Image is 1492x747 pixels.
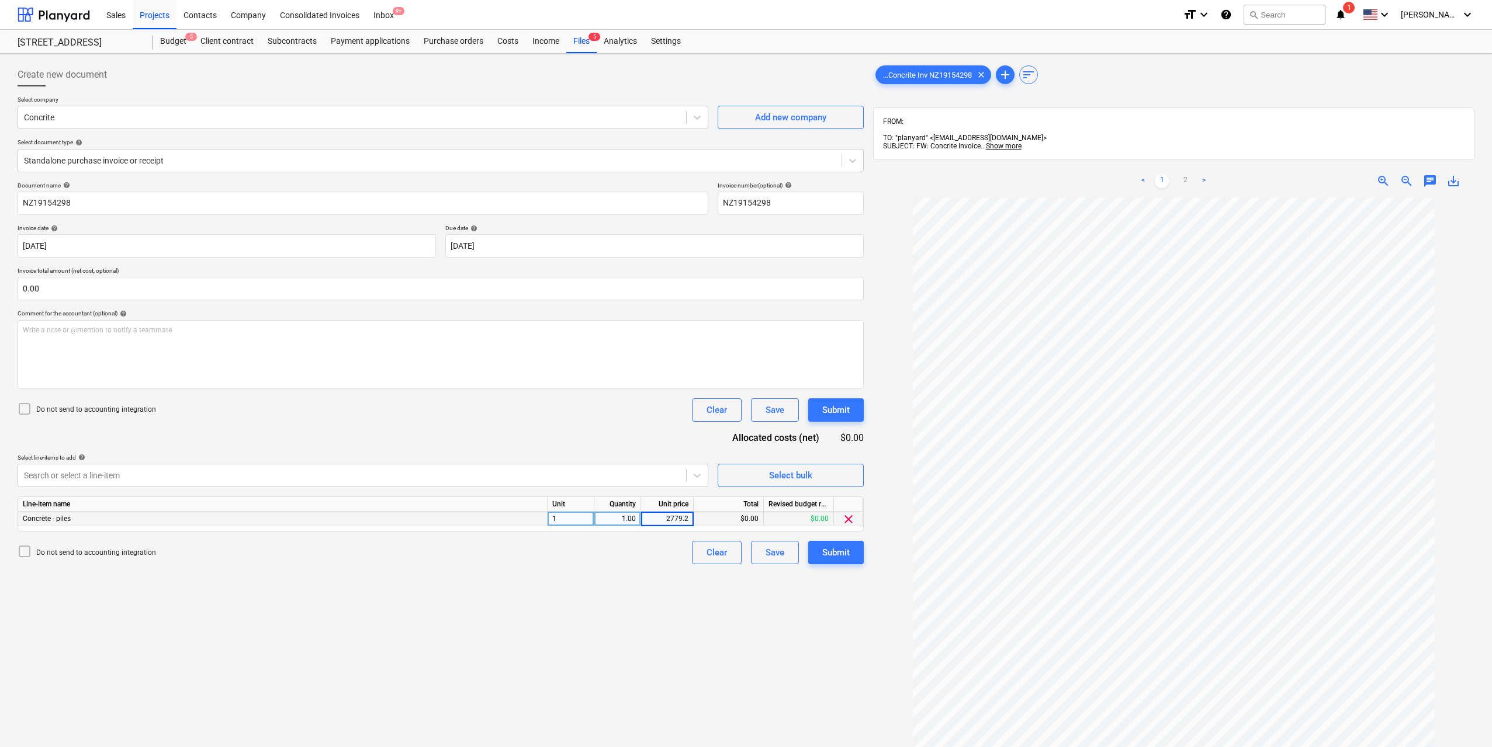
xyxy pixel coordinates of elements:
span: zoom_in [1376,174,1390,188]
div: Files [566,30,597,53]
div: $0.00 [764,512,834,526]
input: Due date not specified [445,234,864,258]
a: Files5 [566,30,597,53]
div: Due date [445,224,864,232]
input: Invoice date not specified [18,234,436,258]
a: Costs [490,30,525,53]
span: ... [981,142,1022,150]
div: ...Concrite Inv NZ19154298 [875,65,991,84]
a: Budget5 [153,30,193,53]
span: ...Concrite Inv NZ19154298 [876,71,979,79]
span: save_alt [1446,174,1460,188]
button: Submit [808,541,864,564]
div: Clear [707,545,727,560]
span: add [998,68,1012,82]
span: help [76,454,85,461]
a: Page 2 [1178,174,1192,188]
span: FROM: [883,117,903,126]
a: Subcontracts [261,30,324,53]
div: Save [766,402,784,418]
button: Add new company [718,106,864,129]
a: Purchase orders [417,30,490,53]
button: Select bulk [718,464,864,487]
div: Quantity [594,497,641,512]
div: [STREET_ADDRESS] [18,37,139,49]
div: Allocated costs (net) [712,431,838,444]
input: Invoice total amount (net cost, optional) [18,277,864,300]
span: clear [842,512,856,526]
a: Page 1 is your current page [1155,174,1169,188]
div: Add new company [755,110,826,125]
span: Concrete - piles [23,515,71,523]
div: Line-item name [18,497,548,512]
p: Do not send to accounting integration [36,548,156,558]
span: help [783,182,792,189]
p: Invoice total amount (net cost, optional) [18,267,864,277]
a: Income [525,30,566,53]
a: Payment applications [324,30,417,53]
input: Document name [18,192,708,215]
div: Select document type [18,138,864,146]
div: Select bulk [769,468,812,483]
span: help [49,225,58,232]
div: 1.00 [599,512,636,526]
div: $0.00 [694,512,764,526]
div: Invoice number (optional) [718,182,864,189]
span: 5 [185,33,197,41]
div: Comment for the accountant (optional) [18,310,864,317]
span: sort [1022,68,1036,82]
div: Total [694,497,764,512]
div: Document name [18,182,708,189]
div: Save [766,545,784,560]
span: Show more [986,142,1022,150]
p: Select company [18,96,708,106]
iframe: Chat Widget [1434,691,1492,747]
span: Create new document [18,68,107,82]
span: help [117,310,127,317]
button: Save [751,398,799,422]
span: SUBJECT: FW: Concrite Invoice [883,142,981,150]
span: 9+ [393,7,404,15]
div: Budget [153,30,193,53]
button: Save [751,541,799,564]
span: 5 [589,33,600,41]
div: Unit [548,497,594,512]
div: Submit [822,545,850,560]
button: Submit [808,398,864,422]
span: help [468,225,477,232]
div: 1 [548,512,594,526]
p: Do not send to accounting integration [36,405,156,415]
button: Clear [692,541,742,564]
div: Invoice date [18,224,436,232]
div: Clear [707,402,727,418]
input: Invoice number [718,192,864,215]
span: help [73,139,82,146]
div: Revised budget remaining [764,497,834,512]
div: $0.00 [838,431,864,444]
span: zoom_out [1400,174,1414,188]
div: Unit price [641,497,694,512]
a: Analytics [597,30,644,53]
a: Settings [644,30,688,53]
span: chat [1423,174,1437,188]
button: Clear [692,398,742,422]
a: Previous page [1136,174,1150,188]
div: Select line-items to add [18,454,708,461]
span: TO: "planyard" <[EMAIL_ADDRESS][DOMAIN_NAME]> [883,134,1047,142]
div: Submit [822,402,850,418]
span: clear [974,68,988,82]
a: Next page [1197,174,1211,188]
span: help [61,182,70,189]
a: Client contract [193,30,261,53]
